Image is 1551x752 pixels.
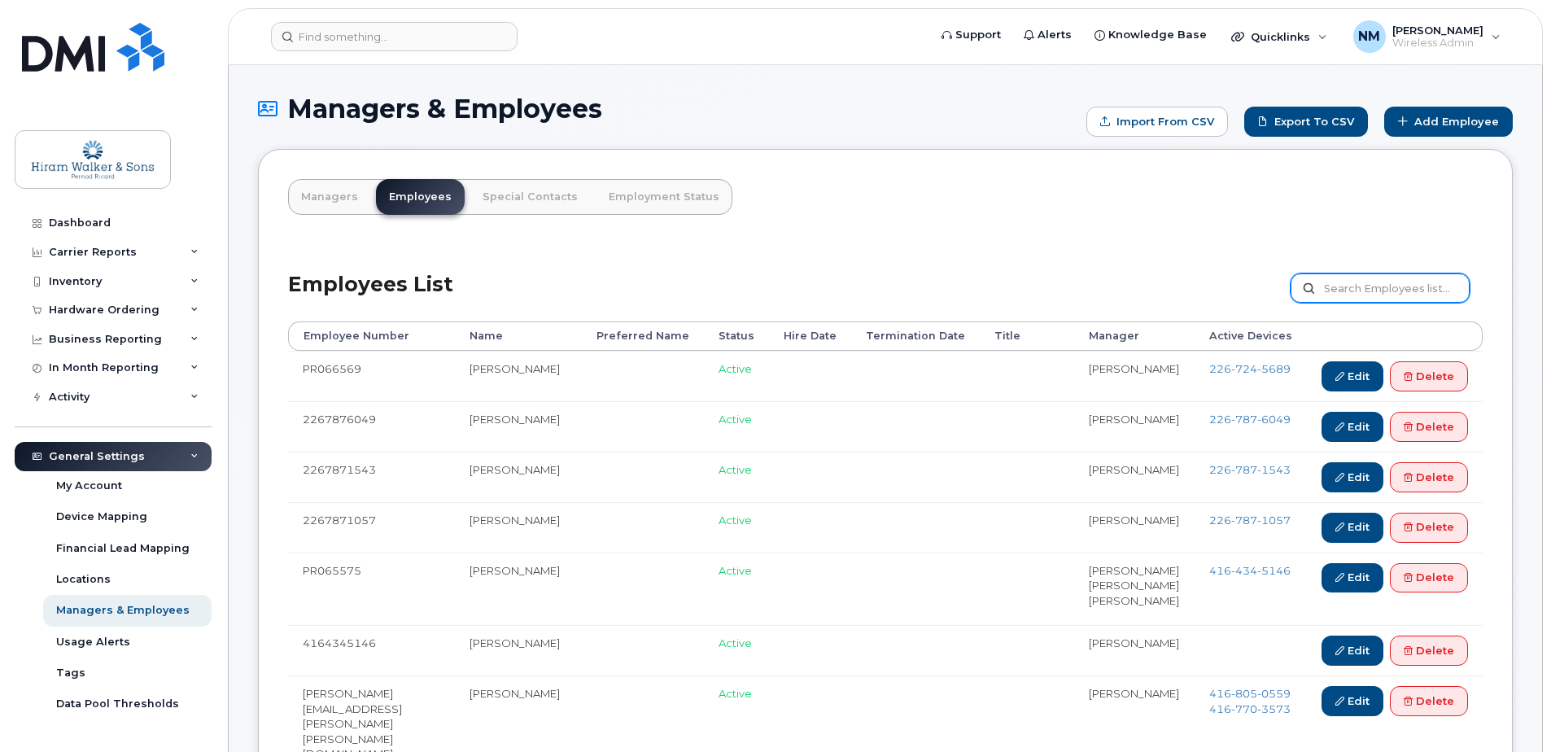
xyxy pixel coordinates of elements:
[1089,361,1180,377] li: [PERSON_NAME]
[1089,686,1180,702] li: [PERSON_NAME]
[455,351,583,401] td: [PERSON_NAME]
[1257,687,1291,700] span: 0559
[1209,514,1291,527] span: 226
[288,452,455,502] td: 2267871543
[1209,413,1291,426] a: 2267876049
[719,564,752,577] span: Active
[1089,593,1180,609] li: [PERSON_NAME]
[1209,564,1291,577] a: 4164345146
[376,179,465,215] a: Employees
[1384,107,1513,137] a: Add Employee
[1089,462,1180,478] li: [PERSON_NAME]
[288,502,455,553] td: 2267871057
[1257,413,1291,426] span: 6049
[258,94,1078,123] h1: Managers & Employees
[1390,563,1468,593] a: Delete
[719,413,752,426] span: Active
[704,321,769,351] th: Status
[1231,702,1257,715] span: 770
[1257,463,1291,476] span: 1543
[1322,636,1383,666] a: Edit
[1231,514,1257,527] span: 787
[1390,361,1468,391] a: Delete
[288,321,455,351] th: Employee Number
[719,636,752,649] span: Active
[1195,321,1307,351] th: Active Devices
[1089,513,1180,528] li: [PERSON_NAME]
[1089,636,1180,651] li: [PERSON_NAME]
[1322,686,1383,716] a: Edit
[582,321,704,351] th: Preferred Name
[1209,687,1291,700] a: 4168050559
[1244,107,1368,137] a: Export to CSV
[1086,107,1228,137] form: Import from CSV
[1209,564,1291,577] span: 416
[1257,702,1291,715] span: 3573
[1209,687,1291,700] span: 416
[288,553,455,626] td: PR065575
[455,321,583,351] th: Name
[980,321,1074,351] th: Title
[1074,321,1195,351] th: Manager
[1209,463,1291,476] a: 2267871543
[1390,462,1468,492] a: Delete
[1322,563,1383,593] a: Edit
[288,273,453,321] h2: Employees List
[1209,702,1291,715] a: 4167703573
[1209,514,1291,527] a: 2267871057
[455,401,583,452] td: [PERSON_NAME]
[455,452,583,502] td: [PERSON_NAME]
[1209,463,1291,476] span: 226
[1231,564,1257,577] span: 434
[1209,702,1291,715] span: 416
[1209,413,1291,426] span: 226
[1257,514,1291,527] span: 1057
[1257,362,1291,375] span: 5689
[1390,686,1468,716] a: Delete
[288,625,455,675] td: 4164345146
[1390,636,1468,666] a: Delete
[288,179,371,215] a: Managers
[288,401,455,452] td: 2267876049
[719,463,752,476] span: Active
[1257,564,1291,577] span: 5146
[1209,362,1291,375] span: 226
[1231,687,1257,700] span: 805
[719,687,752,700] span: Active
[1089,578,1180,593] li: [PERSON_NAME]
[1322,361,1383,391] a: Edit
[1231,413,1257,426] span: 787
[719,362,752,375] span: Active
[1089,563,1180,579] li: [PERSON_NAME]
[769,321,851,351] th: Hire Date
[1209,362,1291,375] a: 2267245689
[1322,462,1383,492] a: Edit
[851,321,980,351] th: Termination Date
[1322,412,1383,442] a: Edit
[455,502,583,553] td: [PERSON_NAME]
[1322,513,1383,543] a: Edit
[455,625,583,675] td: [PERSON_NAME]
[1089,412,1180,427] li: [PERSON_NAME]
[1390,412,1468,442] a: Delete
[596,179,732,215] a: Employment Status
[719,514,752,527] span: Active
[470,179,591,215] a: Special Contacts
[455,553,583,626] td: [PERSON_NAME]
[1231,463,1257,476] span: 787
[1390,513,1468,543] a: Delete
[288,351,455,401] td: PR066569
[1231,362,1257,375] span: 724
